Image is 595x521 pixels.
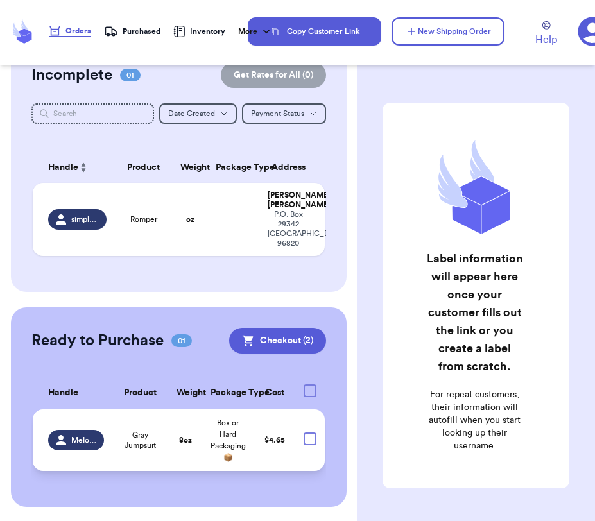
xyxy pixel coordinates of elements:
button: New Shipping Order [392,17,504,46]
a: Orders [49,26,91,37]
span: $ 4.65 [264,436,285,444]
a: Purchased [104,25,160,38]
th: Address [260,152,324,183]
span: 01 [171,334,192,347]
h2: Incomplete [31,65,112,85]
div: Orders [49,26,91,36]
span: simplyjinelley [71,214,99,225]
span: Handle [48,161,78,175]
span: Payment Status [251,110,304,117]
h2: Ready to Purchase [31,330,164,351]
th: Package Type [203,377,254,409]
th: Product [112,377,168,409]
span: Box or Hard Packaging 📦 [211,419,246,461]
h2: Label information will appear here once your customer fills out the link or you create a label fr... [426,250,524,375]
span: 01 [120,69,141,81]
button: Payment Status [242,103,326,124]
th: Weight [173,152,208,183]
span: Date Created [168,110,215,117]
span: MeloneeLujan [71,435,97,445]
button: Copy Customer Link [248,17,381,46]
div: [PERSON_NAME] [PERSON_NAME] [268,191,309,210]
span: Handle [48,386,78,400]
button: Get Rates for All (0) [221,62,326,88]
th: Package Type [208,152,261,183]
button: Date Created [159,103,237,124]
th: Cost [254,377,296,409]
th: Weight [169,377,203,409]
div: More [238,25,273,38]
button: Sort ascending [78,160,89,175]
a: Help [535,21,557,47]
strong: 8 oz [179,436,192,444]
span: Help [535,32,557,47]
input: Search [31,103,154,124]
p: For repeat customers, their information will autofill when you start looking up their username. [426,388,524,452]
div: P.O. Box 29342 [GEOGRAPHIC_DATA] , HI 96820 [268,210,309,248]
a: Inventory [173,26,225,37]
span: Romper [130,214,157,225]
strong: oz [186,216,194,223]
th: Product [114,152,173,183]
span: Gray Jumpsuit [119,430,160,450]
button: Checkout (2) [229,328,326,354]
